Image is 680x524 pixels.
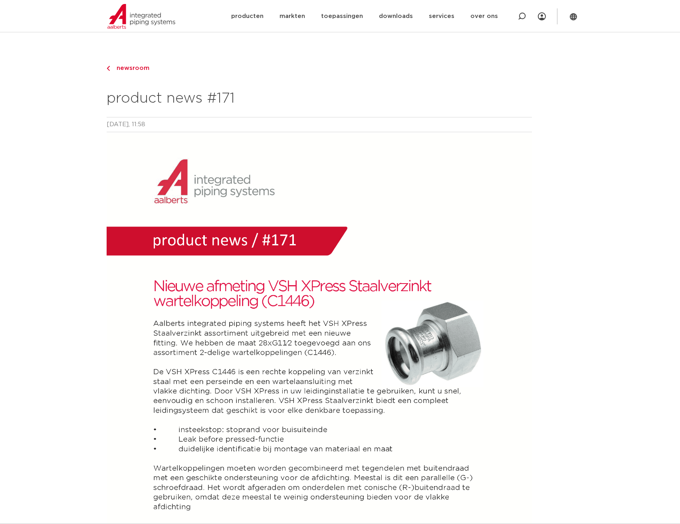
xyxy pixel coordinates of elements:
a: newsroom [107,64,532,73]
span: newsroom [112,65,149,71]
time: [DATE] [107,121,129,127]
h2: product news #171 [107,89,532,108]
time: 11:58 [132,121,145,127]
span: , [129,121,130,127]
img: chevron-right.svg [107,66,110,71]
